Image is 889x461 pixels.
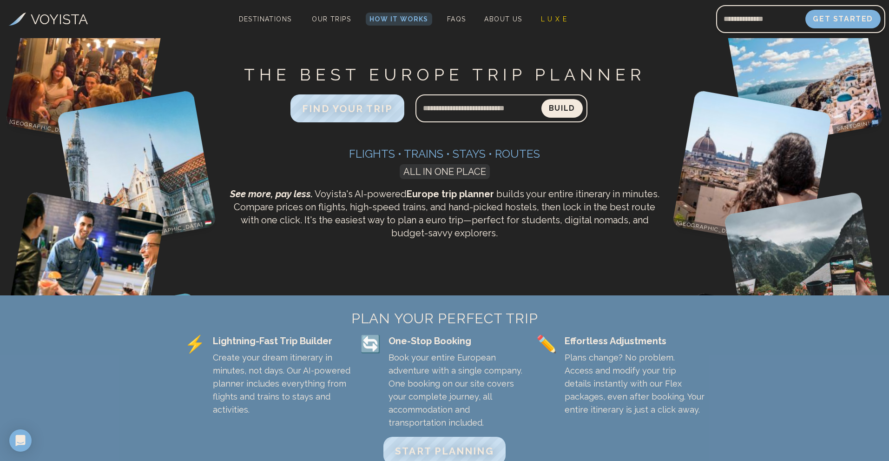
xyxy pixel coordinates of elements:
[290,105,404,114] a: FIND YOUR TRIP
[360,334,381,353] span: 🔄
[724,191,883,351] img: Gimmelwald
[537,13,571,26] a: L U X E
[226,187,663,240] p: Voyista's AI-powered builds your entire itinerary in minutes. Compare prices on flights, high-spe...
[805,10,881,28] button: Get Started
[389,351,529,429] p: Book your entire European adventure with a single company. One booking on our site covers your co...
[565,351,705,416] p: Plans change? No problem. Access and modify your trip details instantly with our Flex packages, e...
[302,103,392,114] span: FIND YOUR TRIP
[541,99,583,118] button: Build
[9,9,88,30] a: VOYISTA
[536,334,557,353] span: ✏️
[57,90,217,250] img: Budapest
[565,334,705,347] div: Effortless Adjustments
[213,351,353,416] p: Create your dream itinerary in minutes, not days. Our AI-powered planner includes everything from...
[184,334,205,353] span: ⚡
[290,94,404,122] button: FIND YOUR TRIP
[407,188,494,200] strong: Europe trip planner
[395,445,494,457] span: START PLANNING
[5,191,165,351] img: Nice
[369,15,428,23] span: How It Works
[184,310,705,327] h2: PLAN YOUR PERFECT TRIP
[672,90,832,250] img: Florence
[716,8,805,30] input: Email address
[308,13,355,26] a: Our Trips
[541,15,567,23] span: L U X E
[415,97,541,120] input: Search query
[9,429,32,452] div: Open Intercom Messenger
[312,15,351,23] span: Our Trips
[213,334,353,347] div: Lightning-Fast Trip Builder
[230,188,313,200] span: See more, pay less.
[383,448,505,456] a: START PLANNING
[226,64,663,85] h1: THE BEST EUROPE TRIP PLANNER
[400,164,490,179] span: ALL IN ONE PLACE
[9,13,26,26] img: Voyista Logo
[226,147,663,161] h3: Flights • Trains • Stays • Routes
[235,12,296,39] span: Destinations
[31,9,88,30] h3: VOYISTA
[481,13,526,26] a: About Us
[484,15,522,23] span: About Us
[366,13,432,26] a: How It Works
[389,334,529,347] div: One-Stop Booking
[443,13,470,26] a: FAQs
[447,15,466,23] span: FAQs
